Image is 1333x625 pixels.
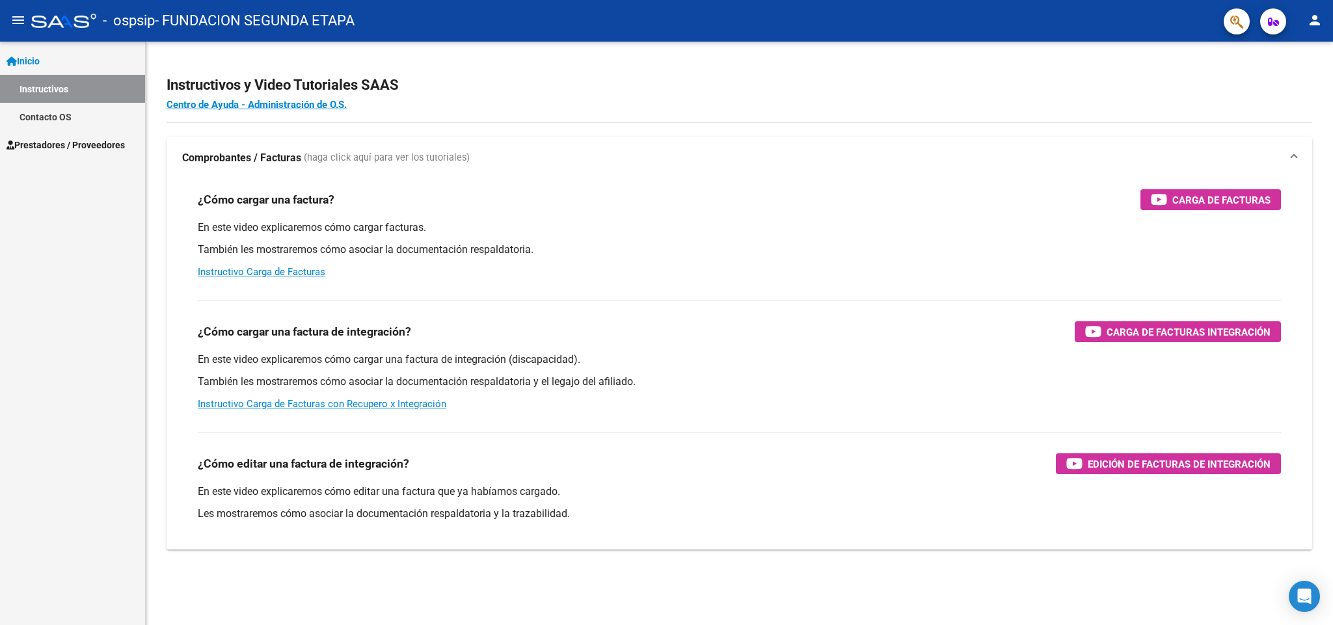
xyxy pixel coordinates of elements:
button: Carga de Facturas Integración [1075,321,1281,342]
mat-icon: menu [10,12,26,28]
button: Carga de Facturas [1140,189,1281,210]
strong: Comprobantes / Facturas [182,151,301,165]
h3: ¿Cómo cargar una factura de integración? [198,323,411,341]
span: Prestadores / Proveedores [7,138,125,152]
button: Edición de Facturas de integración [1056,453,1281,474]
span: (haga click aquí para ver los tutoriales) [304,151,470,165]
mat-expansion-panel-header: Comprobantes / Facturas (haga click aquí para ver los tutoriales) [167,137,1312,179]
a: Centro de Ayuda - Administración de O.S. [167,99,347,111]
h3: ¿Cómo editar una factura de integración? [198,455,409,473]
p: También les mostraremos cómo asociar la documentación respaldatoria y el legajo del afiliado. [198,375,1281,389]
h3: ¿Cómo cargar una factura? [198,191,334,209]
span: Inicio [7,54,40,68]
a: Instructivo Carga de Facturas con Recupero x Integración [198,398,446,410]
h2: Instructivos y Video Tutoriales SAAS [167,73,1312,98]
div: Comprobantes / Facturas (haga click aquí para ver los tutoriales) [167,179,1312,550]
span: Edición de Facturas de integración [1088,456,1271,472]
p: Les mostraremos cómo asociar la documentación respaldatoria y la trazabilidad. [198,507,1281,521]
a: Instructivo Carga de Facturas [198,266,325,278]
span: - FUNDACION SEGUNDA ETAPA [155,7,355,35]
span: Carga de Facturas Integración [1107,324,1271,340]
p: En este video explicaremos cómo editar una factura que ya habíamos cargado. [198,485,1281,499]
div: Open Intercom Messenger [1289,581,1320,612]
p: En este video explicaremos cómo cargar una factura de integración (discapacidad). [198,352,1281,367]
span: Carga de Facturas [1172,192,1271,208]
p: En este video explicaremos cómo cargar facturas. [198,220,1281,235]
p: También les mostraremos cómo asociar la documentación respaldatoria. [198,243,1281,257]
span: - ospsip [103,7,155,35]
mat-icon: person [1307,12,1323,28]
